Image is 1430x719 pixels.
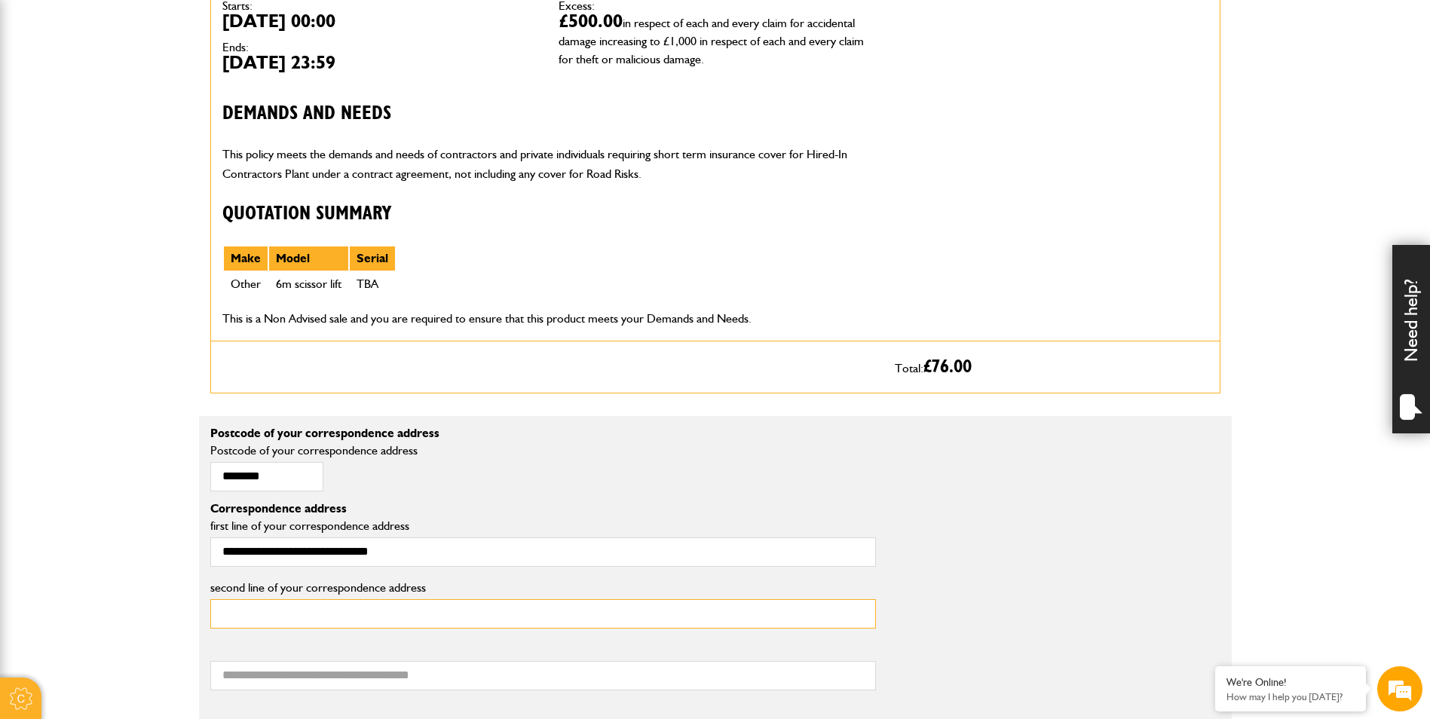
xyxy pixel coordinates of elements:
[932,358,972,376] span: 76.00
[268,246,349,271] th: Model
[349,246,396,271] th: Serial
[247,8,283,44] div: Minimize live chat window
[223,246,268,271] th: Make
[1392,245,1430,433] div: Need help?
[26,84,63,105] img: d_20077148190_company_1631870298795_20077148190
[559,12,872,66] dd: £500.00
[222,203,872,226] h3: Quotation Summary
[20,184,275,217] input: Enter your email address
[20,273,275,451] textarea: Type your message and hit 'Enter'
[222,41,536,54] dt: Ends:
[78,84,253,104] div: Chat with us now
[20,228,275,262] input: Enter your phone number
[1226,691,1355,702] p: How may I help you today?
[210,582,876,594] label: second line of your correspondence address
[559,16,864,66] span: in respect of each and every claim for accidental damage increasing to £1,000 in respect of each ...
[222,309,872,329] p: This is a Non Advised sale and you are required to ensure that this product meets your Demands an...
[222,145,872,183] p: This policy meets the demands and needs of contractors and private individuals requiring short te...
[1226,676,1355,689] div: We're Online!
[222,102,872,126] h3: Demands and needs
[210,503,876,515] p: Correspondence address
[223,271,268,297] td: Other
[222,54,536,72] dd: [DATE] 23:59
[895,353,1208,381] p: Total:
[20,139,275,173] input: Enter your last name
[222,12,536,30] dd: [DATE] 00:00
[210,520,876,532] label: first line of your correspondence address
[205,464,274,485] em: Start Chat
[923,358,972,376] span: £
[210,445,440,457] label: Postcode of your correspondence address
[268,271,349,297] td: 6m scissor lift
[210,427,876,439] p: Postcode of your correspondence address
[349,271,396,297] td: TBA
